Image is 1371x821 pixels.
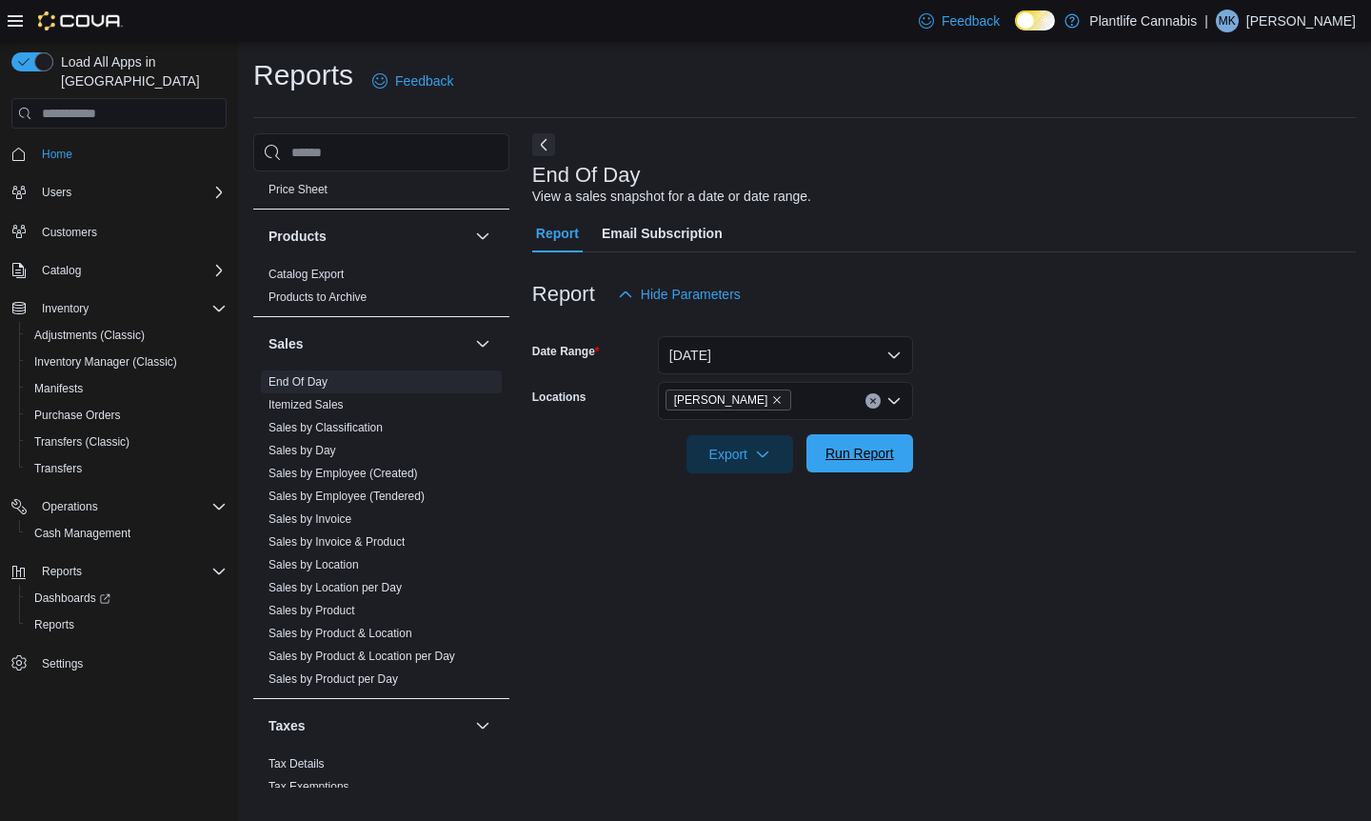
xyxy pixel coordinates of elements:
[34,259,227,282] span: Catalog
[34,560,89,583] button: Reports
[27,404,227,427] span: Purchase Orders
[34,461,82,476] span: Transfers
[911,2,1007,40] a: Feedback
[268,716,306,735] h3: Taxes
[34,143,80,166] a: Home
[686,435,793,473] button: Export
[268,581,402,594] a: Sales by Location per Day
[253,178,509,209] div: Pricing
[471,225,494,248] button: Products
[942,11,1000,30] span: Feedback
[268,420,383,435] span: Sales by Classification
[865,393,881,409] button: Clear input
[532,344,600,359] label: Date Range
[806,434,913,472] button: Run Report
[268,466,418,481] span: Sales by Employee (Created)
[698,435,782,473] span: Export
[825,444,894,463] span: Run Report
[4,217,234,245] button: Customers
[34,328,145,343] span: Adjustments (Classic)
[27,587,118,610] a: Dashboards
[1246,10,1356,32] p: [PERSON_NAME]
[27,350,227,373] span: Inventory Manager (Classic)
[268,780,349,793] a: Tax Exemptions
[34,560,227,583] span: Reports
[42,147,72,162] span: Home
[268,650,455,663] a: Sales by Product & Location per Day
[536,214,579,252] span: Report
[1015,10,1055,30] input: Dark Mode
[886,393,902,409] button: Open list of options
[532,283,595,306] h3: Report
[253,752,509,806] div: Taxes
[19,455,234,482] button: Transfers
[27,522,227,545] span: Cash Management
[42,263,81,278] span: Catalog
[27,324,227,347] span: Adjustments (Classic)
[641,285,741,304] span: Hide Parameters
[4,493,234,520] button: Operations
[268,558,359,571] a: Sales by Location
[1089,10,1197,32] p: Plantlife Cannabis
[268,290,367,305] span: Products to Archive
[27,613,227,636] span: Reports
[42,499,98,514] span: Operations
[268,334,467,353] button: Sales
[34,297,96,320] button: Inventory
[268,671,398,687] span: Sales by Product per Day
[268,227,467,246] button: Products
[34,434,129,450] span: Transfers (Classic)
[19,375,234,402] button: Manifests
[4,558,234,585] button: Reports
[771,394,783,406] button: Remove Leduc from selection in this group
[19,322,234,349] button: Adjustments (Classic)
[268,268,344,281] a: Catalog Export
[27,587,227,610] span: Dashboards
[27,522,138,545] a: Cash Management
[268,374,328,390] span: End Of Day
[268,443,336,458] span: Sales by Day
[4,295,234,322] button: Inventory
[19,520,234,547] button: Cash Management
[34,591,110,606] span: Dashboards
[532,390,586,405] label: Locations
[268,716,467,735] button: Taxes
[1204,10,1208,32] p: |
[268,183,328,196] a: Price Sheet
[4,179,234,206] button: Users
[268,334,304,353] h3: Sales
[532,187,811,207] div: View a sales snapshot for a date or date range.
[34,381,83,396] span: Manifests
[34,651,227,675] span: Settings
[34,259,89,282] button: Catalog
[19,611,234,638] button: Reports
[268,290,367,304] a: Products to Archive
[34,617,74,632] span: Reports
[4,257,234,284] button: Catalog
[27,431,137,453] a: Transfers (Classic)
[268,627,412,640] a: Sales by Product & Location
[42,225,97,240] span: Customers
[34,142,227,166] span: Home
[27,377,90,400] a: Manifests
[34,652,90,675] a: Settings
[268,534,405,550] span: Sales by Invoice & Product
[268,580,402,595] span: Sales by Location per Day
[268,672,398,686] a: Sales by Product per Day
[53,52,227,90] span: Load All Apps in [GEOGRAPHIC_DATA]
[19,402,234,429] button: Purchase Orders
[395,71,453,90] span: Feedback
[471,714,494,737] button: Taxes
[268,182,328,197] span: Price Sheet
[19,429,234,455] button: Transfers (Classic)
[268,467,418,480] a: Sales by Employee (Created)
[610,275,748,313] button: Hide Parameters
[268,757,325,771] a: Tax Details
[268,756,325,771] span: Tax Details
[268,227,327,246] h3: Products
[42,656,83,671] span: Settings
[674,390,768,410] span: [PERSON_NAME]
[4,140,234,168] button: Home
[471,332,494,355] button: Sales
[268,490,425,503] a: Sales by Employee (Tendered)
